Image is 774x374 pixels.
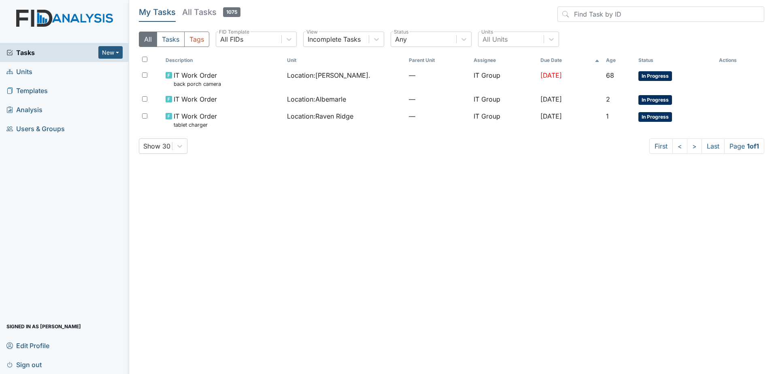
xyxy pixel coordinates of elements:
span: 68 [606,71,614,79]
h5: My Tasks [139,6,176,18]
a: > [687,138,702,154]
span: — [409,94,467,104]
th: Toggle SortBy [284,53,406,67]
div: Type filter [139,32,209,47]
span: Signed in as [PERSON_NAME] [6,320,81,333]
td: IT Group [470,108,537,132]
span: Templates [6,84,48,97]
span: 2 [606,95,610,103]
th: Actions [716,53,756,67]
th: Toggle SortBy [537,53,603,67]
strong: 1 of 1 [747,142,759,150]
a: First [649,138,673,154]
div: Any [395,34,407,44]
span: Edit Profile [6,339,49,352]
div: Show 30 [143,141,170,151]
button: New [98,46,123,59]
button: Tasks [157,32,185,47]
th: Toggle SortBy [635,53,715,67]
a: Tasks [6,48,98,57]
span: In Progress [638,71,672,81]
th: Toggle SortBy [406,53,470,67]
small: back porch camera [174,80,221,88]
small: tablet charger [174,121,217,129]
span: In Progress [638,95,672,105]
th: Toggle SortBy [603,53,635,67]
input: Find Task by ID [557,6,764,22]
span: IT Work Order [174,94,217,104]
span: [DATE] [540,112,562,120]
span: IT Work Order tablet charger [174,111,217,129]
div: All Units [483,34,508,44]
span: [DATE] [540,71,562,79]
span: Page [724,138,764,154]
th: Toggle SortBy [162,53,284,67]
span: Sign out [6,358,42,371]
span: In Progress [638,112,672,122]
button: All [139,32,157,47]
span: Users & Groups [6,122,65,135]
div: Incomplete Tasks [308,34,361,44]
span: Location : [PERSON_NAME]. [287,70,370,80]
h5: All Tasks [182,6,240,18]
nav: task-pagination [649,138,764,154]
td: IT Group [470,67,537,91]
a: < [672,138,687,154]
span: 1075 [223,7,240,17]
span: Location : Albemarle [287,94,346,104]
span: Units [6,65,32,78]
span: — [409,70,467,80]
div: All FIDs [220,34,243,44]
input: Toggle All Rows Selected [142,57,147,62]
span: [DATE] [540,95,562,103]
a: Last [702,138,725,154]
th: Assignee [470,53,537,67]
span: IT Work Order back porch camera [174,70,221,88]
span: Location : Raven Ridge [287,111,353,121]
button: Tags [184,32,209,47]
span: — [409,111,467,121]
span: Analysis [6,103,43,116]
td: IT Group [470,91,537,108]
span: 1 [606,112,609,120]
